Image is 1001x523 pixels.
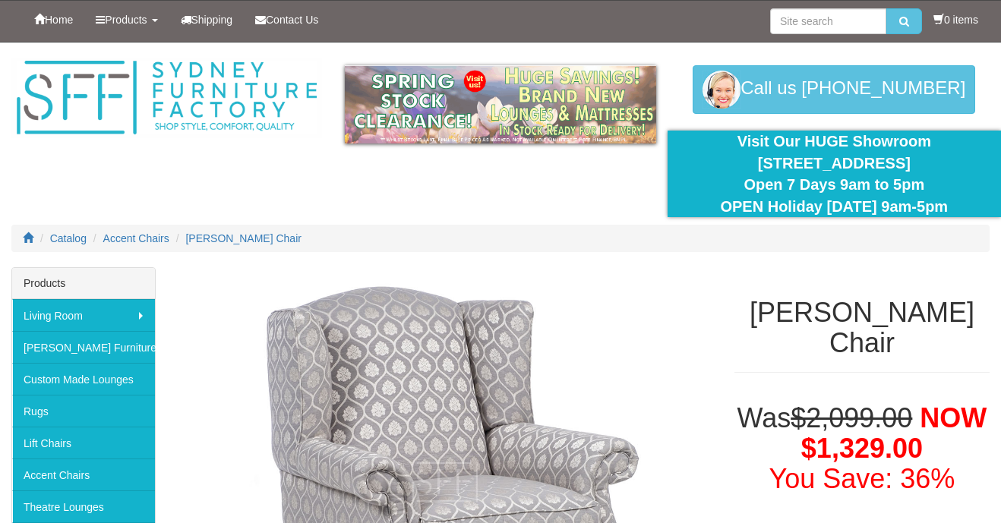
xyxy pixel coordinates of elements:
[791,402,912,433] del: $2,099.00
[12,395,155,427] a: Rugs
[734,403,990,493] h1: Was
[266,14,318,26] span: Contact Us
[191,14,233,26] span: Shipping
[11,58,322,138] img: Sydney Furniture Factory
[801,402,987,464] span: NOW $1,329.00
[933,12,978,27] li: 0 items
[770,8,886,34] input: Site search
[244,1,330,39] a: Contact Us
[105,14,147,26] span: Products
[679,131,990,217] div: Visit Our HUGE Showroom [STREET_ADDRESS] Open 7 Days 9am to 5pm OPEN Holiday [DATE] 9am-5pm
[84,1,169,39] a: Products
[769,463,955,494] font: You Save: 36%
[50,232,87,244] a: Catalog
[12,268,155,299] div: Products
[169,1,245,39] a: Shipping
[23,1,84,39] a: Home
[345,65,655,143] img: spring-sale.gif
[12,363,155,395] a: Custom Made Lounges
[12,490,155,522] a: Theatre Lounges
[734,298,990,358] h1: [PERSON_NAME] Chair
[185,232,301,244] a: [PERSON_NAME] Chair
[12,331,155,363] a: [PERSON_NAME] Furniture
[45,14,73,26] span: Home
[103,232,169,244] a: Accent Chairs
[12,458,155,490] a: Accent Chairs
[12,427,155,458] a: Lift Chairs
[12,299,155,331] a: Living Room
